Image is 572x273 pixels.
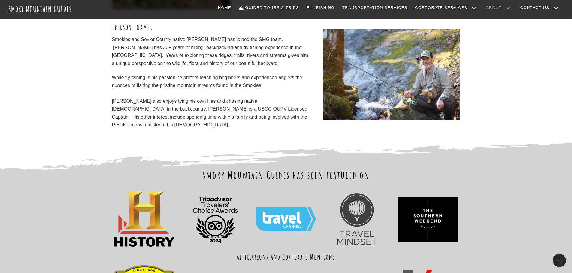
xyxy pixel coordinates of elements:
[112,252,460,262] h3: Affiliations and Corporate Mentions
[340,1,410,14] a: Transportation Services
[323,29,460,120] img: obIiERbQ
[237,1,301,14] a: Guided Tours & Trips
[114,191,174,247] img: PinClipart.com_free-job-clip-art_2123767
[518,1,563,14] a: Contact Us
[112,74,312,90] div: While fly fishing is his passion he prefers teaching beginners and experienced anglers the nuance...
[112,22,312,32] h3: [PERSON_NAME]
[304,1,337,14] a: Fly Fishing
[398,197,458,242] img: ece09f7c36744c8fa1a1437cfc0e485a-hd
[216,1,234,14] a: Home
[8,4,72,14] a: Smoky Mountain Guides
[112,36,312,67] p: Smokies and Sevier County native [PERSON_NAME] has joined the SMG team. [PERSON_NAME] has 30+ yea...
[484,1,515,14] a: About
[185,186,245,252] img: TC_transparent_BF Logo_L_2024_RGB
[112,169,460,181] h2: Smoky Mountain Guides has been featured on
[112,97,312,129] div: [PERSON_NAME] also enjoys tying his own flies and chasing native [DEMOGRAPHIC_DATA] in the backco...
[256,197,316,242] img: Travel_Channel
[327,189,387,249] img: Travel+Mindset
[413,1,481,14] a: Corporate Services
